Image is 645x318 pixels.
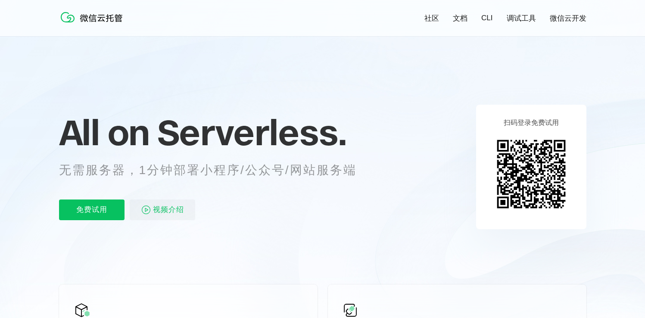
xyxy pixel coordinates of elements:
a: 微信云托管 [59,20,128,27]
img: video_play.svg [141,205,151,215]
span: Serverless. [157,111,346,154]
p: 无需服务器，1分钟部署小程序/公众号/网站服务端 [59,162,373,179]
span: All on [59,111,149,154]
a: 社区 [424,13,439,23]
a: 微信云开发 [550,13,586,23]
img: 微信云托管 [59,9,128,26]
span: 视频介绍 [153,200,184,220]
a: 调试工具 [507,13,536,23]
p: 扫码登录免费试用 [504,118,559,128]
a: CLI [481,14,492,22]
a: 文档 [453,13,467,23]
p: 免费试用 [59,200,125,220]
